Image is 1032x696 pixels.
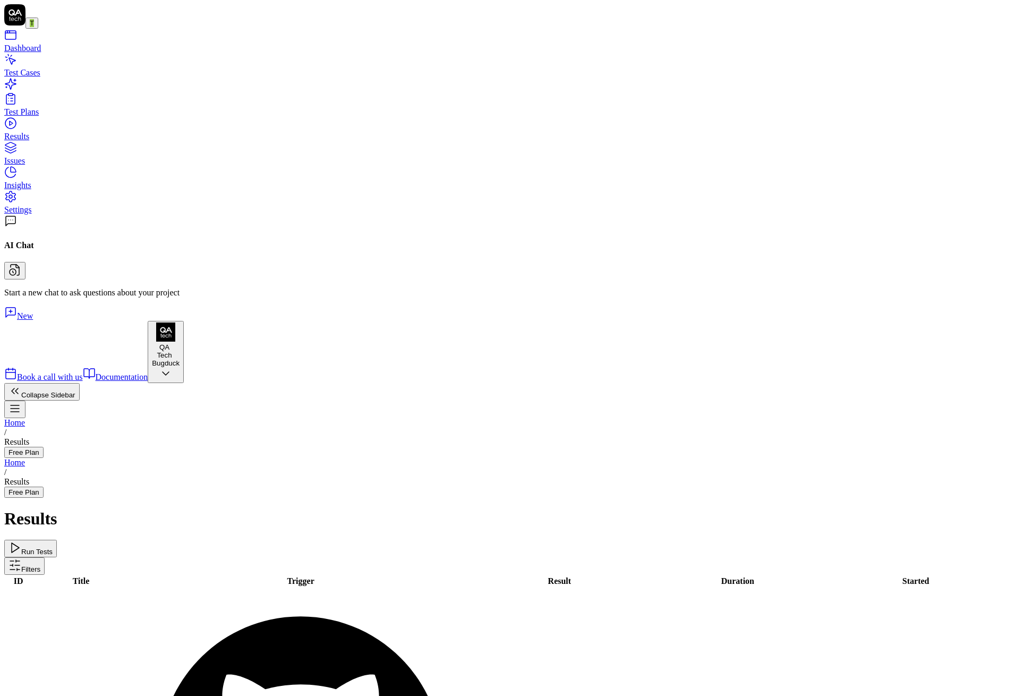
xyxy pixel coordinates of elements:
[4,132,1028,141] div: Results
[4,468,1028,477] div: /
[4,147,1028,166] a: Issues
[4,156,1028,166] div: Issues
[32,576,130,587] th: Title
[4,428,1028,437] div: /
[4,447,44,456] a: Free Plan
[8,448,39,456] div: Free Plan
[472,576,647,587] th: Result
[83,372,148,381] a: Documentation
[4,311,33,320] a: New
[4,196,1028,215] a: Settings
[4,107,1028,117] div: Test Plans
[25,18,38,29] button: T
[5,576,31,587] th: ID
[828,576,1003,587] th: Started
[148,321,184,383] button: QA Tech LogoQA TechBugduck
[4,171,1028,190] a: Insights
[4,458,25,467] a: Home
[4,58,1028,92] a: Test Cases
[648,576,827,587] th: Duration
[4,540,57,557] button: Run Tests
[96,372,148,381] span: Documentation
[4,68,1028,78] div: Test Cases
[4,437,217,447] div: Results
[4,205,1028,215] div: Settings
[156,322,175,342] img: QA Tech Logo
[4,241,1028,250] h4: AI Chat
[4,557,45,575] button: Filters
[4,447,44,458] button: Free Plan
[8,488,39,496] div: Free Plan
[152,343,177,359] div: QA Tech
[4,122,1028,141] a: Results
[17,372,83,381] span: Book a call with us
[4,509,1028,529] h1: Results
[4,44,1028,53] div: Dashboard
[152,359,180,367] div: Bugduck
[17,311,33,320] span: New
[4,383,80,401] button: Collapse Sidebar
[4,181,1028,190] div: Insights
[4,477,217,487] div: Results
[4,288,1028,298] p: Start a new chat to ask questions about your project
[4,487,44,496] a: Free Plan
[4,418,25,427] a: Home
[4,34,1028,53] a: Dashboard
[131,576,471,587] th: Trigger
[4,98,1028,117] a: Test Plans
[30,19,34,27] span: T
[4,372,83,381] a: Book a call with us
[4,487,44,498] button: Free Plan
[21,391,75,399] span: Collapse Sidebar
